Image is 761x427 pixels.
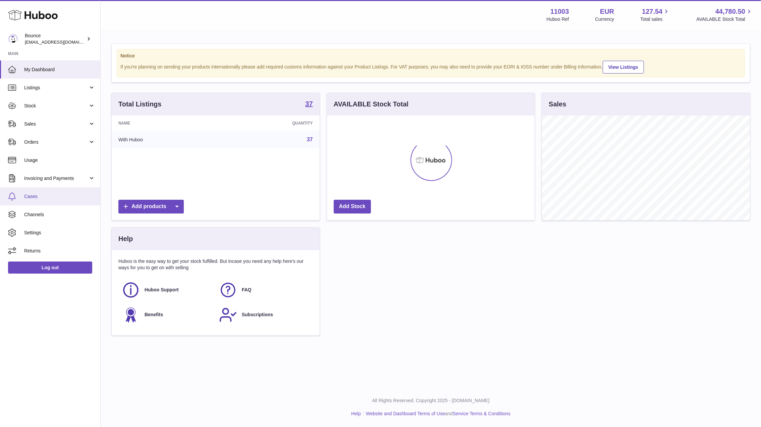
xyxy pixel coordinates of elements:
[242,312,273,318] span: Subscriptions
[24,121,88,127] span: Sales
[120,60,741,74] div: If you're planning on sending your products internationally please add required customs informati...
[600,7,614,16] strong: EUR
[334,200,371,213] a: Add Stock
[24,103,88,109] span: Stock
[603,61,644,74] a: View Listings
[112,115,221,131] th: Name
[221,115,320,131] th: Quantity
[118,234,133,243] h3: Help
[242,287,252,293] span: FAQ
[106,397,756,404] p: All Rights Reserved. Copyright 2025 - [DOMAIN_NAME]
[145,287,179,293] span: Huboo Support
[696,7,753,22] a: 44,780.50 AVAILABLE Stock Total
[24,66,95,73] span: My Dashboard
[24,211,95,218] span: Channels
[640,7,670,22] a: 127.54 Total sales
[550,7,569,16] strong: 11003
[24,85,88,91] span: Listings
[351,411,361,416] a: Help
[24,248,95,254] span: Returns
[8,34,18,44] img: collateral@usebounce.com
[24,139,88,145] span: Orders
[118,200,184,213] a: Add products
[334,100,409,109] h3: AVAILABLE Stock Total
[715,7,745,16] span: 44,780.50
[112,131,221,148] td: With Huboo
[25,39,99,45] span: [EMAIL_ADDRESS][DOMAIN_NAME]
[24,193,95,200] span: Cases
[145,312,163,318] span: Benefits
[642,7,662,16] span: 127.54
[595,16,614,22] div: Currency
[453,411,510,416] a: Service Terms & Conditions
[696,16,753,22] span: AVAILABLE Stock Total
[305,100,313,108] a: 37
[122,306,212,324] a: Benefits
[219,306,310,324] a: Subscriptions
[305,100,313,107] strong: 37
[24,175,88,182] span: Invoicing and Payments
[640,16,670,22] span: Total sales
[366,411,445,416] a: Website and Dashboard Terms of Use
[307,137,313,142] a: 37
[118,100,162,109] h3: Total Listings
[118,258,313,271] p: Huboo is the easy way to get your stock fulfilled. But incase you need any help here's our ways f...
[122,281,212,299] a: Huboo Support
[547,16,569,22] div: Huboo Ref
[24,157,95,163] span: Usage
[24,230,95,236] span: Settings
[364,411,510,417] li: and
[219,281,310,299] a: FAQ
[549,100,566,109] h3: Sales
[8,262,92,274] a: Log out
[120,53,741,59] strong: Notice
[25,33,85,45] div: Bounce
